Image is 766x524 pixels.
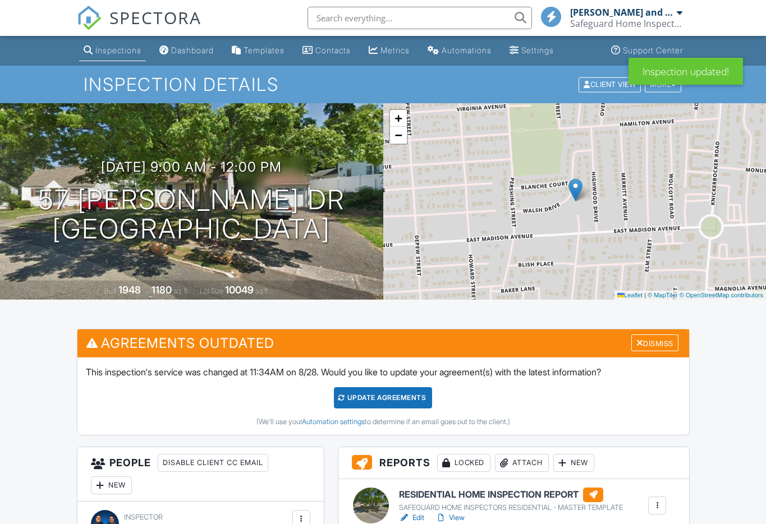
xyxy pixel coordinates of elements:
a: RESIDENTIAL HOME INSPECTION REPORT SAFEGUARD HOME INSPECTORS RESIDENTIAL - MASTER TEMPLATE [399,488,623,512]
span: − [395,128,402,142]
span: Built [104,287,117,295]
a: SPECTORA [77,15,201,39]
div: Dismiss [631,334,678,352]
div: New [553,454,594,472]
div: This inspection's service was changed at 11:34AM on 8/28. Would you like to update your agreement... [77,357,689,435]
h3: Reports [338,447,689,479]
div: Update Agreements [334,387,432,408]
div: 10049 [225,284,254,296]
span: | [644,292,646,298]
a: Automation settings [302,417,365,426]
div: (We'll use your to determine if an email goes out to the client.) [86,417,681,426]
div: Settings [521,45,554,55]
div: Support Center [623,45,683,55]
div: Inspections [95,45,141,55]
div: Templates [244,45,285,55]
img: The Best Home Inspection Software - Spectora [77,6,102,30]
a: Metrics [364,40,414,61]
a: Automations (Basic) [423,40,496,61]
h6: RESIDENTIAL HOME INSPECTION REPORT [399,488,623,502]
a: © MapTiler [648,292,678,298]
span: sq.ft. [255,287,269,295]
div: New [91,476,132,494]
div: 1180 [152,284,172,296]
a: View [435,512,465,523]
div: Locked [437,454,490,472]
img: Marker [568,178,582,201]
div: Inspection updated! [629,58,743,85]
a: Settings [505,40,558,61]
div: Automations [442,45,492,55]
a: Zoom in [390,110,407,127]
div: [PERSON_NAME] and [PERSON_NAME] [570,7,674,18]
span: SPECTORA [109,6,201,29]
input: Search everything... [308,7,532,29]
h3: [DATE] 9:00 am - 12:00 pm [101,159,282,174]
div: Metrics [380,45,410,55]
span: Inspector [124,513,163,521]
a: Templates [227,40,289,61]
div: SAFEGUARD HOME INSPECTORS RESIDENTIAL - MASTER TEMPLATE [399,503,623,512]
span: + [395,111,402,125]
a: Client View [577,80,644,88]
span: Lot Size [200,287,223,295]
div: More [645,77,681,92]
div: 1948 [118,284,141,296]
a: Inspections [79,40,146,61]
div: Client View [579,77,641,92]
h3: Agreements Outdated [77,329,689,357]
span: sq. ft. [173,287,189,295]
a: Support Center [607,40,687,61]
h1: Inspection Details [84,75,682,94]
div: Attach [495,454,549,472]
div: Dashboard [171,45,214,55]
a: Edit [399,512,424,523]
a: Contacts [298,40,355,61]
a: Zoom out [390,127,407,144]
a: Leaflet [617,292,643,298]
div: Safeguard Home Inspectors, LLC [570,18,682,29]
a: Dashboard [155,40,218,61]
h1: 57 [PERSON_NAME] Dr [GEOGRAPHIC_DATA] [38,185,345,245]
div: Contacts [315,45,351,55]
div: Disable Client CC Email [158,454,268,472]
a: © OpenStreetMap contributors [680,292,763,298]
h3: People [77,447,324,502]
